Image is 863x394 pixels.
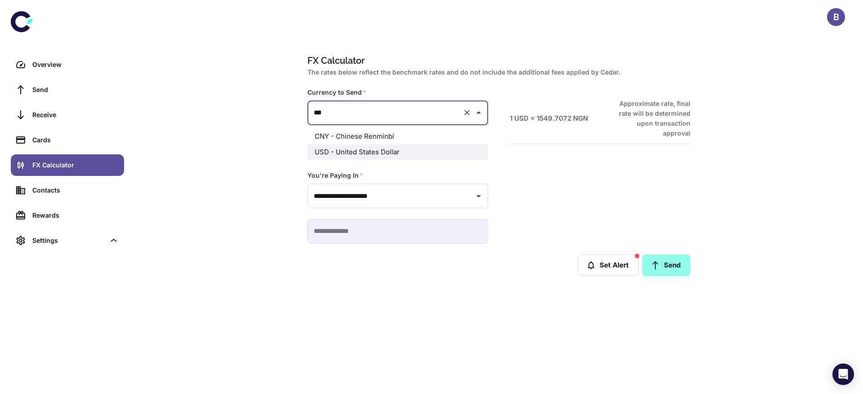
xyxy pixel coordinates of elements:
li: CNY - Chinese Renminbi [307,129,488,144]
a: Receive [11,104,124,126]
h1: FX Calculator [307,54,687,67]
a: Rewards [11,205,124,226]
label: Currency to Send [307,88,366,97]
h6: Approximate rate, final rate will be determined upon transaction approval [609,99,690,138]
a: Overview [11,54,124,75]
div: Cards [32,135,119,145]
div: Overview [32,60,119,70]
div: Contacts [32,185,119,195]
button: Clear [461,106,473,119]
li: USD - United States Dollar [307,144,488,160]
button: B [827,8,845,26]
div: Settings [32,236,105,245]
button: Close [472,106,485,119]
button: Set Alert [578,254,639,276]
div: Receive [32,110,119,120]
a: Send [642,254,690,276]
a: Contacts [11,179,124,201]
div: Send [32,85,119,95]
div: Settings [11,230,124,251]
div: Open Intercom Messenger [832,363,854,385]
a: FX Calculator [11,154,124,176]
button: Open [472,190,485,202]
a: Send [11,79,124,101]
a: Cards [11,129,124,151]
label: You're Paying In [307,171,363,180]
h6: 1 USD = 1549.7072 NGN [510,114,588,124]
div: FX Calculator [32,160,119,170]
div: Rewards [32,210,119,220]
